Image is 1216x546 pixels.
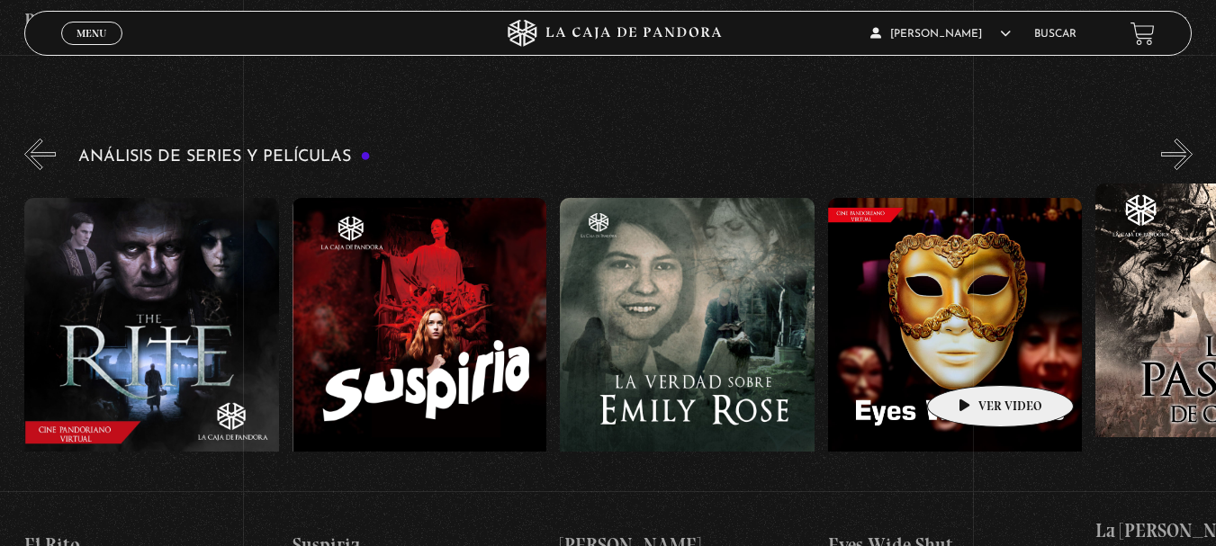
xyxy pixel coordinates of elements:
[77,28,106,39] span: Menu
[24,6,279,35] h4: Papa [PERSON_NAME]
[560,6,815,35] h4: [PERSON_NAME]
[24,139,56,170] button: Previous
[1130,22,1155,46] a: View your shopping cart
[1034,29,1076,40] a: Buscar
[828,6,1083,35] h4: [PERSON_NAME]
[78,148,371,166] h3: Análisis de series y películas
[70,43,113,56] span: Cerrar
[870,29,1011,40] span: [PERSON_NAME]
[1161,139,1193,170] button: Next
[293,6,547,35] h4: Lil Nas X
